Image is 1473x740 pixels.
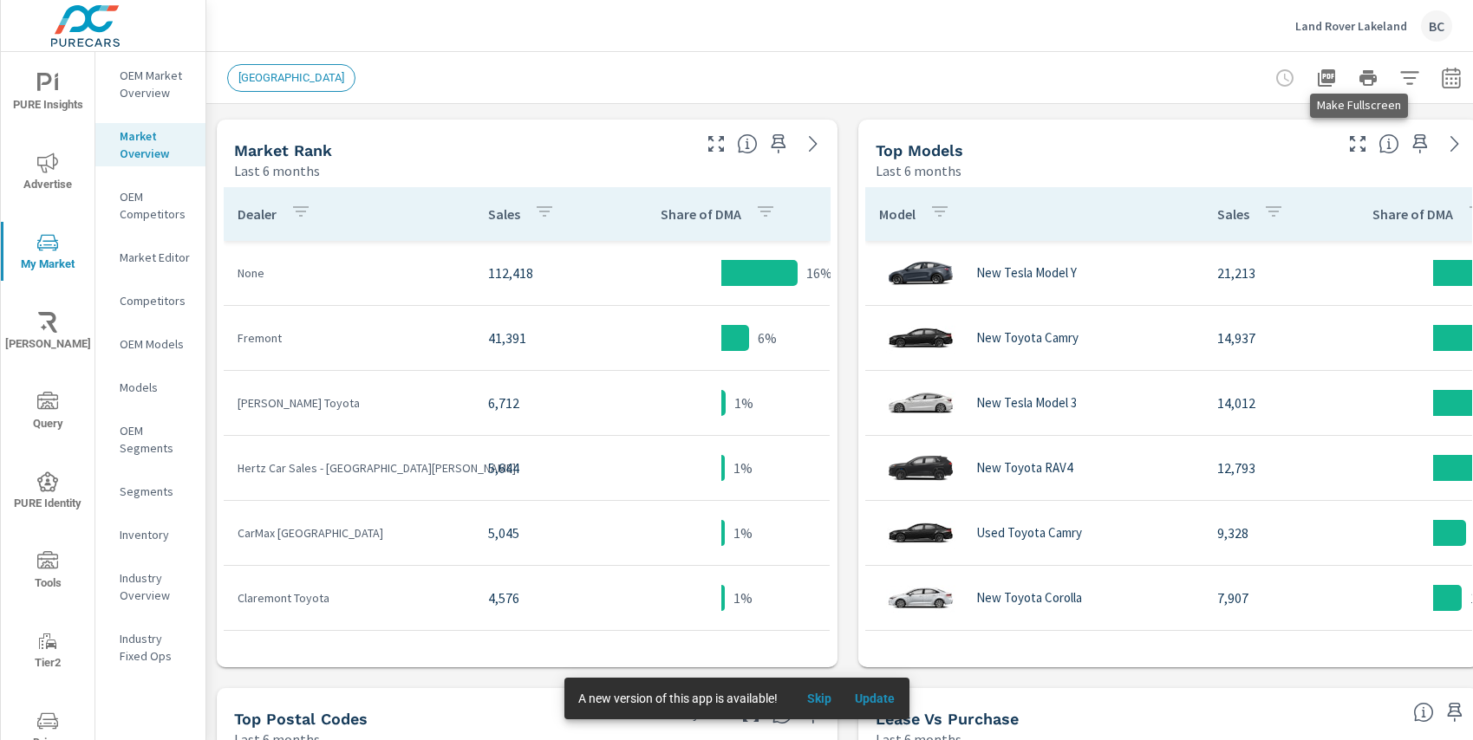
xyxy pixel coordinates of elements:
[733,523,753,543] p: 1%
[876,141,963,159] h5: Top Models
[1309,61,1344,95] button: "Export Report to PDF"
[95,522,205,548] div: Inventory
[661,205,741,223] p: Share of DMA
[1217,458,1311,478] p: 12,793
[120,127,192,162] p: Market Overview
[95,288,205,314] div: Competitors
[120,335,192,353] p: OEM Models
[95,478,205,504] div: Segments
[1217,523,1311,543] p: 9,328
[488,458,599,478] p: 5,644
[95,626,205,669] div: Industry Fixed Ops
[95,184,205,227] div: OEM Competitors
[1413,702,1434,723] span: Understand how shoppers are deciding to purchase vehicles. Sales data is based off market registr...
[95,123,205,166] div: Market Overview
[238,524,460,542] p: CarMax [GEOGRAPHIC_DATA]
[976,395,1077,411] p: New Tesla Model 3
[6,631,89,673] span: Tier2
[578,691,778,705] span: A new version of this app is available!
[702,130,730,158] button: Make Fullscreen
[238,264,460,282] p: None
[879,205,916,223] p: Model
[238,205,277,223] p: Dealer
[95,62,205,106] div: OEM Market Overview
[733,458,753,478] p: 1%
[238,459,460,477] p: Hertz Car Sales - [GEOGRAPHIC_DATA][PERSON_NAME]
[1295,18,1407,34] p: Land Rover Lakeland
[228,71,355,84] span: [GEOGRAPHIC_DATA]
[886,507,955,559] img: glamour
[95,418,205,461] div: OEM Segments
[6,153,89,195] span: Advertise
[234,160,320,181] p: Last 6 months
[488,205,520,223] p: Sales
[798,691,840,706] span: Skip
[95,244,205,270] div: Market Editor
[976,590,1082,606] p: New Toyota Corolla
[6,232,89,275] span: My Market
[976,330,1079,346] p: New Toyota Camry
[488,587,599,608] p: 4,576
[886,312,955,364] img: glamour
[792,685,847,712] button: Skip
[886,442,955,494] img: glamour
[976,460,1072,476] p: New Toyota RAV4
[488,393,599,413] p: 6,712
[1421,10,1452,42] div: BC
[876,160,961,181] p: Last 6 months
[854,691,896,706] span: Update
[976,525,1082,541] p: Used Toyota Camry
[238,329,460,347] p: Fremont
[488,328,599,348] p: 41,391
[120,379,192,396] p: Models
[234,141,332,159] h5: Market Rank
[238,394,460,412] p: [PERSON_NAME] Toyota
[120,292,192,309] p: Competitors
[6,551,89,594] span: Tools
[6,73,89,115] span: PURE Insights
[488,523,599,543] p: 5,045
[1441,698,1469,726] span: Save this to your personalized report
[120,569,192,604] p: Industry Overview
[886,572,955,624] img: glamour
[1351,61,1385,95] button: Print Report
[120,249,192,266] p: Market Editor
[120,630,192,665] p: Industry Fixed Ops
[976,265,1077,281] p: New Tesla Model Y
[120,526,192,543] p: Inventory
[95,565,205,608] div: Industry Overview
[806,263,832,283] p: 16%
[95,374,205,400] div: Models
[6,392,89,434] span: Query
[733,587,753,608] p: 1%
[1392,61,1427,95] button: Apply Filters
[1441,130,1469,158] a: See more details in report
[120,422,192,457] p: OEM Segments
[1217,205,1249,223] p: Sales
[1217,263,1311,283] p: 21,213
[847,685,903,712] button: Update
[1217,393,1311,413] p: 14,012
[886,377,955,429] img: glamour
[6,312,89,354] span: [PERSON_NAME]
[1434,61,1469,95] button: Select Date Range
[886,247,955,299] img: glamour
[234,710,368,728] h5: Top Postal Codes
[120,188,192,223] p: OEM Competitors
[6,471,89,514] span: PURE Identity
[737,133,758,154] span: Market Rank shows you how dealerships rank, in terms of sales, against other dealerships nationwi...
[1217,328,1311,348] p: 14,937
[876,710,1019,728] h5: Lease vs Purchase
[734,393,753,413] p: 1%
[120,67,192,101] p: OEM Market Overview
[758,328,777,348] p: 6%
[238,589,460,607] p: Claremont Toyota
[799,130,827,158] a: See more details in report
[488,263,599,283] p: 112,418
[765,130,792,158] span: Save this to your personalized report
[1217,587,1311,608] p: 7,907
[120,483,192,500] p: Segments
[1372,205,1453,223] p: Share of DMA
[95,331,205,357] div: OEM Models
